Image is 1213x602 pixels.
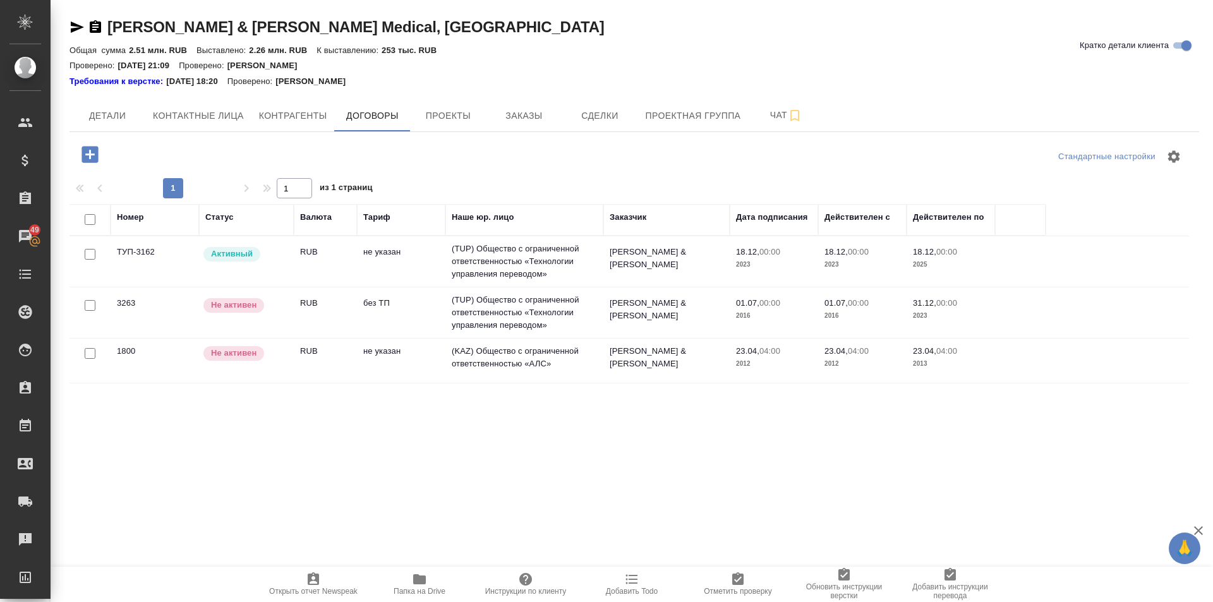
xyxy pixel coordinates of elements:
p: 00:00 [848,247,869,256]
p: 00:00 [936,247,957,256]
p: Активный [211,248,253,260]
td: (TUP) Общество с ограниченной ответственностью «Технологии управления переводом» [445,236,603,287]
p: [PERSON_NAME] [275,75,355,88]
p: 18.12, [824,247,848,256]
p: 23.04, [913,346,936,356]
p: [PERSON_NAME] & [PERSON_NAME] [610,246,723,271]
p: 31.12, [913,298,936,308]
p: 00:00 [936,298,957,308]
p: Общая сумма [69,45,129,55]
td: (TUP) Общество с ограниченной ответственностью «Технологии управления переводом» [445,287,603,338]
span: Договоры [342,108,402,124]
a: Требования к верстке: [69,75,166,88]
svg: Подписаться [787,108,802,123]
p: 23.04, [824,346,848,356]
a: [PERSON_NAME] & [PERSON_NAME] Medical, [GEOGRAPHIC_DATA] [107,18,605,35]
p: 2.51 млн. RUB [129,45,196,55]
div: Наше юр. лицо [452,211,514,224]
p: Выставлено: [196,45,249,55]
td: ТУП-3162 [111,239,199,284]
button: Скопировать ссылку для ЯМессенджера [69,20,85,35]
p: 2023 [913,310,989,322]
p: 04:00 [759,346,780,356]
p: 2023 [736,258,812,271]
button: Добавить договор [73,141,107,167]
span: Контрагенты [259,108,327,124]
span: 🙏 [1174,535,1195,562]
button: 🙏 [1169,533,1200,564]
div: Валюта [300,211,332,224]
p: 2025 [913,258,989,271]
td: RUB [294,339,357,383]
p: Проверено: [227,75,276,88]
p: 2012 [736,358,812,370]
span: Заказы [493,108,554,124]
p: 18.12, [736,247,759,256]
div: Действителен по [913,211,984,224]
p: 253 тыс. RUB [382,45,446,55]
p: 23.04, [736,346,759,356]
td: 3263 [111,291,199,335]
p: Проверено: [179,61,227,70]
p: 2016 [824,310,900,322]
p: 2.26 млн. RUB [249,45,317,55]
p: 18.12, [913,247,936,256]
div: Тариф [363,211,390,224]
span: Детали [77,108,138,124]
p: 04:00 [936,346,957,356]
p: [DATE] 18:20 [166,75,227,88]
p: 01.07, [736,298,759,308]
span: Настроить таблицу [1159,141,1189,172]
td: 1800 [111,339,199,383]
span: Контактные лица [153,108,244,124]
p: 2013 [913,358,989,370]
p: 04:00 [848,346,869,356]
p: Не активен [211,347,256,359]
p: 2016 [736,310,812,322]
p: [PERSON_NAME] [227,61,307,70]
td: не указан [357,239,445,284]
div: Действителен с [824,211,890,224]
p: 2023 [824,258,900,271]
div: Нажми, чтобы открыть папку с инструкцией [69,75,166,88]
div: Дата подписания [736,211,808,224]
div: Заказчик [610,211,646,224]
td: (KAZ) Общество с ограниченной ответственностью «АЛС» [445,339,603,383]
span: Сделки [569,108,630,124]
p: 2012 [824,358,900,370]
div: Номер [117,211,144,224]
div: split button [1055,147,1159,167]
span: Проекты [418,108,478,124]
p: 00:00 [759,247,780,256]
p: [PERSON_NAME] & [PERSON_NAME] [610,297,723,322]
span: Проектная группа [645,108,740,124]
p: [PERSON_NAME] & [PERSON_NAME] [610,345,723,370]
button: Скопировать ссылку [88,20,103,35]
p: Проверено: [69,61,118,70]
td: не указан [357,339,445,383]
div: Статус [205,211,234,224]
span: Кратко детали клиента [1080,39,1169,52]
td: без ТП [357,291,445,335]
span: 49 [23,224,47,236]
p: 01.07, [824,298,848,308]
p: 00:00 [848,298,869,308]
span: Чат [756,107,816,123]
td: RUB [294,291,357,335]
p: К выставлению: [317,45,382,55]
a: 49 [3,220,47,252]
p: Не активен [211,299,256,311]
span: из 1 страниц [320,180,373,198]
td: RUB [294,239,357,284]
p: [DATE] 21:09 [118,61,179,70]
p: 00:00 [759,298,780,308]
